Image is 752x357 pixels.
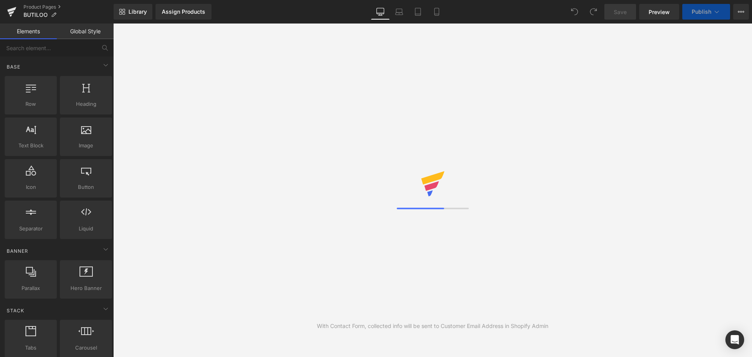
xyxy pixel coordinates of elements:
div: Open Intercom Messenger [725,330,744,349]
span: Row [7,100,54,108]
button: Redo [586,4,601,20]
span: Banner [6,247,29,255]
span: Preview [649,8,670,16]
span: Image [62,141,110,150]
span: Button [62,183,110,191]
a: Product Pages [23,4,114,10]
span: Separator [7,225,54,233]
span: Hero Banner [62,284,110,292]
span: Publish [692,9,711,15]
a: Global Style [57,24,114,39]
span: Liquid [62,225,110,233]
div: With Contact Form, collected info will be sent to Customer Email Address in Shopify Admin [317,322,548,330]
button: More [733,4,749,20]
span: Tabs [7,344,54,352]
a: Preview [639,4,679,20]
span: BUTILOO [23,12,48,18]
a: Mobile [427,4,446,20]
a: New Library [114,4,152,20]
span: Text Block [7,141,54,150]
span: Library [128,8,147,15]
a: Laptop [390,4,409,20]
span: Stack [6,307,25,314]
button: Undo [567,4,582,20]
button: Publish [682,4,730,20]
span: Carousel [62,344,110,352]
span: Parallax [7,284,54,292]
span: Save [614,8,627,16]
span: Base [6,63,21,71]
div: Assign Products [162,9,205,15]
span: Heading [62,100,110,108]
a: Desktop [371,4,390,20]
span: Icon [7,183,54,191]
a: Tablet [409,4,427,20]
